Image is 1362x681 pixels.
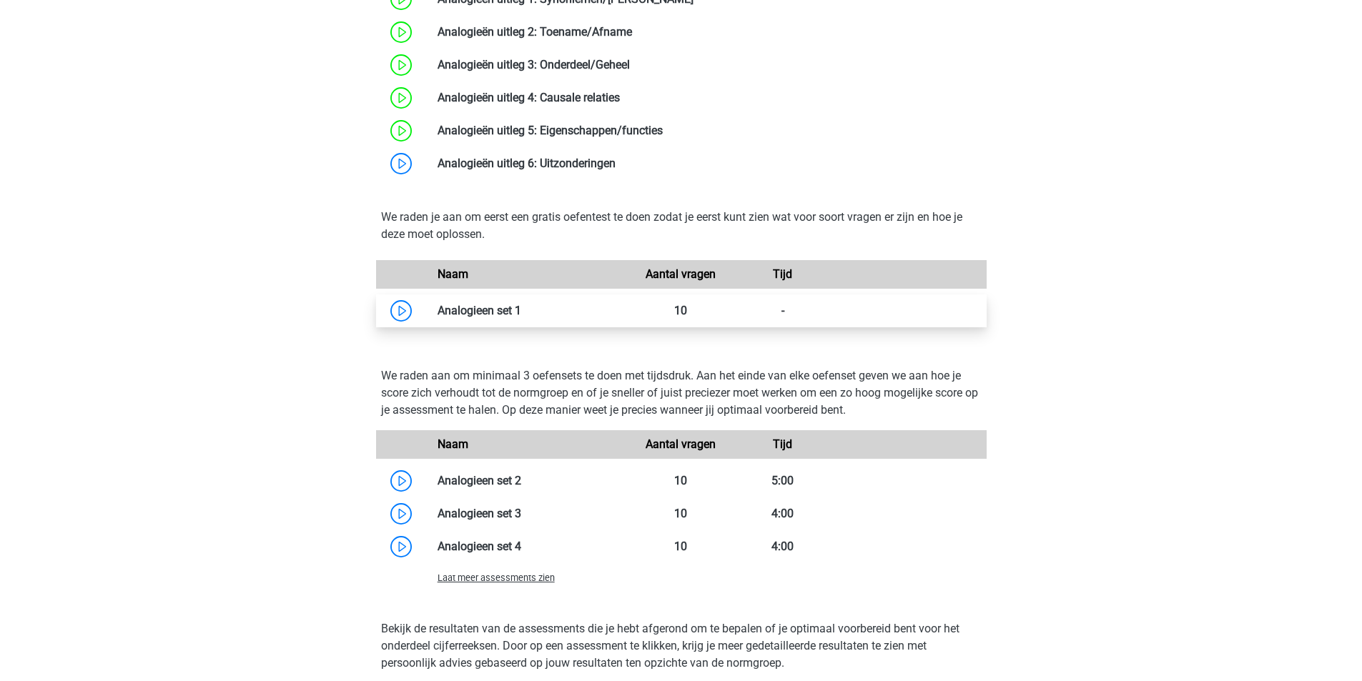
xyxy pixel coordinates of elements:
[427,56,987,74] div: Analogieën uitleg 3: Onderdeel/Geheel
[381,209,982,243] p: We raden je aan om eerst een gratis oefentest te doen zodat je eerst kunt zien wat voor soort vra...
[427,155,987,172] div: Analogieën uitleg 6: Uitzonderingen
[732,266,834,283] div: Tijd
[630,436,731,453] div: Aantal vragen
[381,367,982,419] p: We raden aan om minimaal 3 oefensets te doen met tijdsdruk. Aan het einde van elke oefenset geven...
[427,122,987,139] div: Analogieën uitleg 5: Eigenschappen/functies
[427,24,987,41] div: Analogieën uitleg 2: Toename/Afname
[427,266,631,283] div: Naam
[427,89,987,106] div: Analogieën uitleg 4: Causale relaties
[427,538,631,555] div: Analogieen set 4
[427,505,631,522] div: Analogieen set 3
[427,302,631,319] div: Analogieen set 1
[732,436,834,453] div: Tijd
[427,436,631,453] div: Naam
[381,620,982,672] p: Bekijk de resultaten van de assessments die je hebt afgerond om te bepalen of je optimaal voorber...
[630,266,731,283] div: Aantal vragen
[427,472,631,489] div: Analogieen set 2
[438,572,555,583] span: Laat meer assessments zien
